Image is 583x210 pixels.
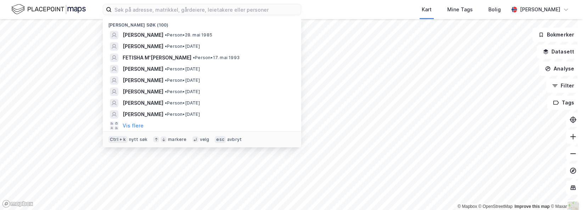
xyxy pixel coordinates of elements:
span: [PERSON_NAME] [123,42,163,51]
a: Mapbox homepage [2,200,33,208]
a: Improve this map [515,204,550,209]
span: • [165,100,167,106]
span: [PERSON_NAME] [123,87,163,96]
input: Søk på adresse, matrikkel, gårdeiere, leietakere eller personer [112,4,301,15]
button: Vis flere [123,121,144,130]
span: Person • [DATE] [165,89,200,95]
img: logo.f888ab2527a4732fd821a326f86c7f29.svg [11,3,86,16]
button: Filter [546,79,580,93]
span: • [193,55,195,60]
div: markere [168,137,186,142]
span: • [165,32,167,38]
button: Bokmerker [532,28,580,42]
span: • [165,89,167,94]
div: [PERSON_NAME] søk (100) [103,17,301,29]
span: Person • [DATE] [165,78,200,83]
a: OpenStreetMap [478,204,513,209]
div: Bolig [488,5,501,14]
span: Person • 17. mai 1993 [193,55,240,61]
span: Person • [DATE] [165,44,200,49]
button: Datasett [537,45,580,59]
span: • [165,44,167,49]
button: Analyse [539,62,580,76]
div: esc [215,136,226,143]
span: [PERSON_NAME] [123,31,163,39]
span: • [165,112,167,117]
div: Ctrl + k [108,136,128,143]
div: velg [200,137,209,142]
span: • [165,66,167,72]
span: [PERSON_NAME] [123,76,163,85]
div: Mine Tags [447,5,473,14]
span: [PERSON_NAME] [123,99,163,107]
iframe: Chat Widget [548,176,583,210]
span: FETISHA M'[PERSON_NAME] [123,53,191,62]
span: Person • [DATE] [165,66,200,72]
span: Person • 28. mai 1985 [165,32,212,38]
span: Person • [DATE] [165,100,200,106]
a: Mapbox [458,204,477,209]
span: [PERSON_NAME] [123,65,163,73]
div: [PERSON_NAME] [520,5,560,14]
div: avbryt [227,137,242,142]
span: Person • [DATE] [165,112,200,117]
div: Kart [422,5,432,14]
button: Tags [547,96,580,110]
span: [PERSON_NAME] [123,110,163,119]
span: • [165,78,167,83]
div: nytt søk [129,137,148,142]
